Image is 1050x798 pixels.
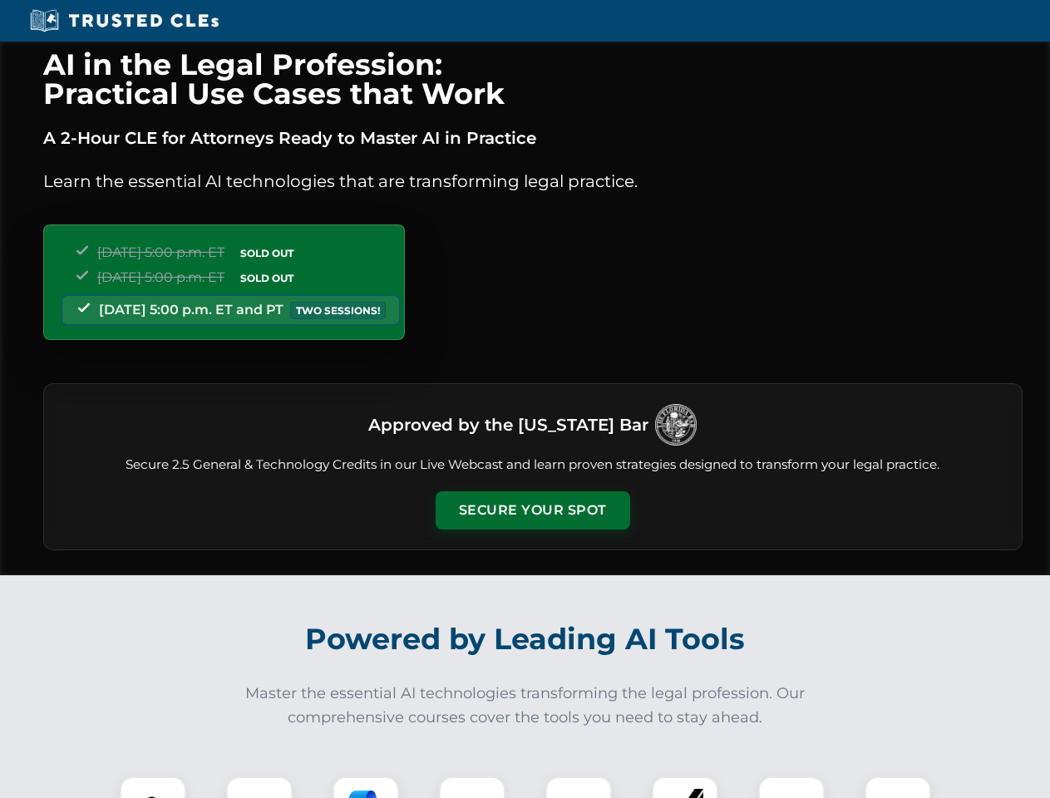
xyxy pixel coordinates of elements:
p: Secure 2.5 General & Technology Credits in our Live Webcast and learn proven strategies designed ... [64,456,1002,475]
img: Trusted CLEs [25,8,224,33]
p: Learn the essential AI technologies that are transforming legal practice. [43,168,1023,195]
button: Secure Your Spot [436,491,630,530]
span: [DATE] 5:00 p.m. ET [97,269,224,285]
span: SOLD OUT [234,244,299,262]
h2: Powered by Leading AI Tools [65,610,986,668]
p: Master the essential AI technologies transforming the legal profession. Our comprehensive courses... [234,682,816,730]
h3: Approved by the [US_STATE] Bar [368,410,648,440]
span: [DATE] 5:00 p.m. ET [97,244,224,260]
h1: AI in the Legal Profession: Practical Use Cases that Work [43,50,1023,108]
p: A 2-Hour CLE for Attorneys Ready to Master AI in Practice [43,125,1023,151]
span: SOLD OUT [234,269,299,287]
img: Logo [655,404,697,446]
